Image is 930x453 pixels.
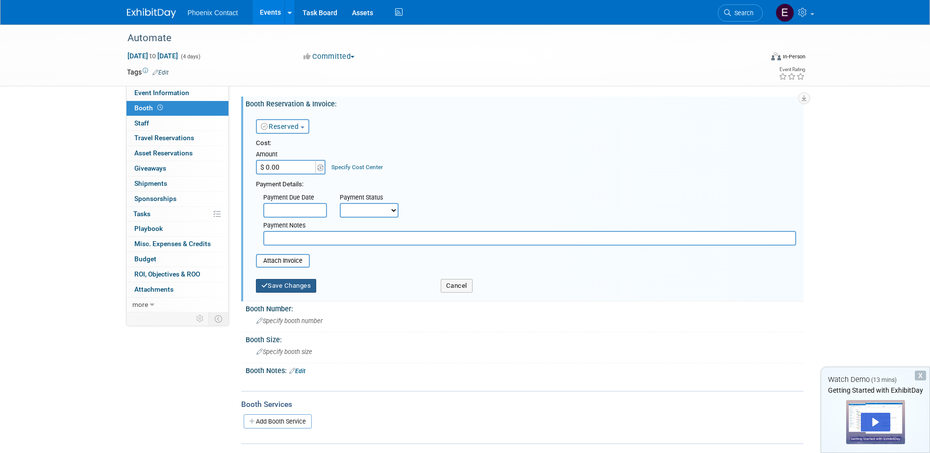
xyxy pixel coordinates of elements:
a: Asset Reservations [126,146,228,161]
a: Tasks [126,207,228,222]
span: (4 days) [180,53,201,60]
a: Booth [126,101,228,116]
div: Booth Services [241,399,804,410]
span: Budget [134,255,156,263]
a: Budget [126,252,228,267]
span: Attachments [134,285,174,293]
a: ROI, Objectives & ROO [126,267,228,282]
span: to [148,52,157,60]
div: Dismiss [915,371,926,380]
span: Booth [134,104,165,112]
div: Play [861,413,890,431]
a: Sponsorships [126,192,228,206]
div: Event Format [705,51,806,66]
span: Asset Reservations [134,149,193,157]
div: Booth Number: [246,302,804,314]
a: Edit [152,69,169,76]
span: Tasks [133,210,151,218]
div: Automate [124,29,748,47]
button: Reserved [256,119,309,134]
span: Shipments [134,179,167,187]
div: Event Rating [779,67,805,72]
span: more [132,301,148,308]
div: Cost: [256,139,796,148]
span: Search [731,9,754,17]
a: Travel Reservations [126,131,228,146]
img: Elise Koenig [776,3,794,22]
span: Specify booth size [256,348,312,355]
span: Playbook [134,225,163,232]
td: Tags [127,67,169,77]
a: Specify Cost Center [331,164,383,171]
a: Staff [126,116,228,131]
a: Search [718,4,763,22]
span: Booth not reserved yet [155,104,165,111]
td: Personalize Event Tab Strip [192,312,209,325]
a: more [126,298,228,312]
a: Add Booth Service [244,414,312,428]
span: [DATE] [DATE] [127,51,178,60]
div: Payment Due Date [263,193,325,203]
a: Playbook [126,222,228,236]
div: Booth Size: [246,332,804,345]
img: Format-Inperson.png [771,52,781,60]
a: Edit [289,368,305,375]
div: Payment Status [340,193,405,203]
span: Phoenix Contact [188,9,238,17]
div: In-Person [782,53,805,60]
span: Misc. Expenses & Credits [134,240,211,248]
a: Misc. Expenses & Credits [126,237,228,252]
div: Payment Details: [256,177,796,189]
div: Getting Started with ExhibitDay [821,385,930,395]
a: Attachments [126,282,228,297]
a: Event Information [126,86,228,101]
td: Toggle Event Tabs [208,312,228,325]
span: Specify booth number [256,317,323,325]
a: Giveaways [126,161,228,176]
div: Watch Demo [821,375,930,385]
span: Travel Reservations [134,134,194,142]
span: Event Information [134,89,189,97]
span: Sponsorships [134,195,176,202]
button: Committed [300,51,358,62]
span: (13 mins) [871,377,897,383]
button: Save Changes [256,279,317,293]
div: Payment Notes [263,221,796,231]
a: Reserved [261,123,299,130]
a: Shipments [126,176,228,191]
span: Giveaways [134,164,166,172]
button: Cancel [441,279,473,293]
div: Amount [256,150,327,160]
div: Booth Notes: [246,363,804,376]
span: ROI, Objectives & ROO [134,270,200,278]
div: Booth Reservation & Invoice: [246,97,804,109]
span: Staff [134,119,149,127]
img: ExhibitDay [127,8,176,18]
